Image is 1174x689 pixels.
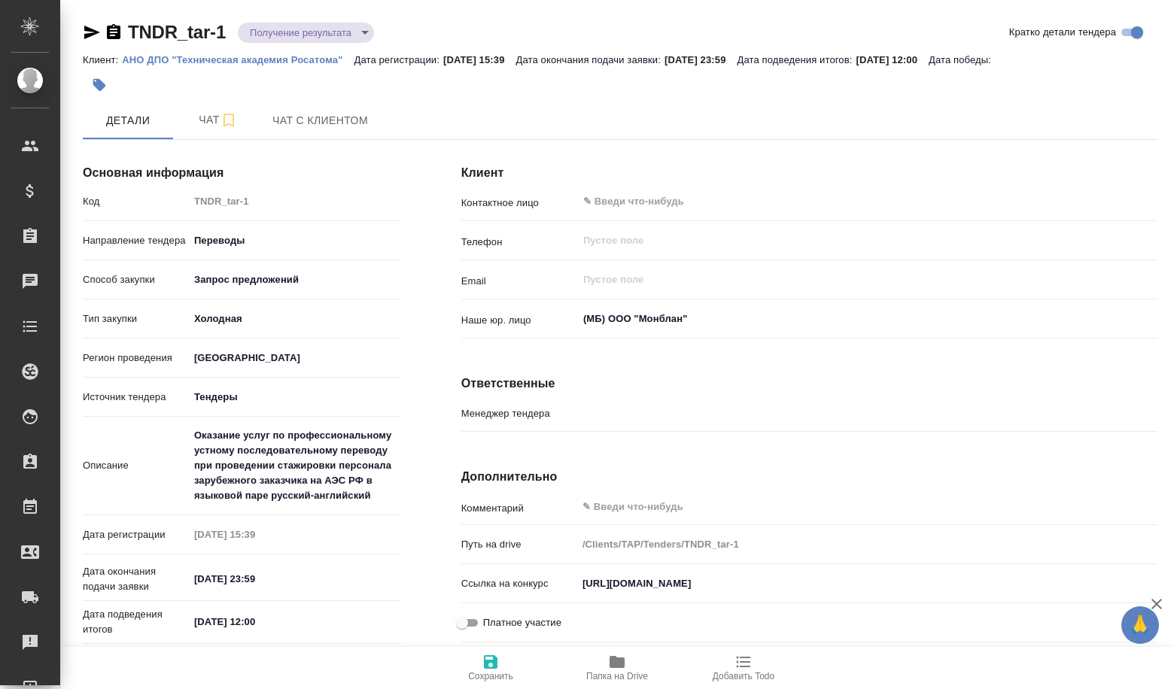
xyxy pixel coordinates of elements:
[516,54,665,65] p: Дата окончания подачи заявки:
[461,501,577,516] p: Комментарий
[461,196,577,211] p: Контактное лицо
[83,351,189,366] p: Регион проведения
[713,671,774,681] span: Добавить Todo
[189,190,401,212] input: Пустое поле
[189,306,401,332] div: Холодная
[83,54,122,65] p: Клиент:
[586,671,648,681] span: Папка на Drive
[189,384,401,410] div: [GEOGRAPHIC_DATA]
[83,607,189,637] p: Дата подведения итогов
[83,194,189,209] p: Код
[189,345,401,371] div: [GEOGRAPHIC_DATA]
[461,274,577,289] p: Email
[189,611,321,633] input: ✎ Введи что-нибудь
[665,54,738,65] p: [DATE] 23:59
[122,53,354,65] a: АНО ДПО "Техническая академия Росатома"
[461,235,577,250] p: Телефон
[929,54,995,65] p: Дата победы:
[1149,317,1152,320] button: Open
[738,54,856,65] p: Дата подведения итогов:
[105,23,123,41] button: Скопировать ссылку
[220,111,238,129] svg: Подписаться
[272,111,368,130] span: Чат с клиентом
[83,68,116,102] button: Добавить тэг
[92,111,164,130] span: Детали
[554,647,680,689] button: Папка на Drive
[483,615,561,630] span: Платное участие
[189,228,401,253] div: Переводы
[582,232,1122,250] input: Пустое поле
[182,111,254,129] span: Чат
[443,54,516,65] p: [DATE] 15:39
[461,164,1157,182] h4: Клиент
[189,524,321,545] input: Пустое поле
[245,26,356,39] button: Получение результата
[128,22,226,42] a: TNDR_tar-1
[1149,200,1152,203] button: Open
[427,647,554,689] button: Сохранить
[577,533,1157,555] input: Пустое поле
[461,375,1157,393] h4: Ответственные
[83,390,189,405] p: Источник тендера
[461,576,577,591] p: Ссылка на конкурс
[461,313,577,328] p: Наше юр. лицо
[582,271,1122,289] input: Пустое поле
[1127,609,1153,641] span: 🙏
[468,671,513,681] span: Сохранить
[189,423,401,508] textarea: Оказание услуг по профессиональному устному последовательному переводу при проведении стажировки ...
[461,537,577,552] p: Путь на drive
[461,468,1157,486] h4: Дополнительно
[83,564,189,594] p: Дата окончания подачи заявки
[122,54,354,65] p: АНО ДПО "Техническая академия Росатома"
[461,406,577,421] p: Менеджер тендера
[856,54,929,65] p: [DATE] 12:00
[83,527,189,542] p: Дата регистрации
[83,23,101,41] button: Скопировать ссылку для ЯМессенджера
[354,54,443,65] p: Дата регистрации:
[189,568,321,590] input: ✎ Введи что-нибудь
[83,458,189,473] p: Описание
[1121,606,1159,644] button: 🙏
[83,164,401,182] h4: Основная информация
[582,193,1103,211] input: ✎ Введи что-нибудь
[189,267,401,293] div: Запрос предложений
[83,233,189,248] p: Направление тендера
[1149,411,1152,414] button: Open
[83,272,189,287] p: Способ закупки
[1009,25,1116,40] span: Кратко детали тендера
[83,311,189,326] p: Тип закупки
[577,572,1157,594] input: ✎ Введи что-нибудь
[238,23,374,43] div: Получение результата
[680,647,807,689] button: Добавить Todo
